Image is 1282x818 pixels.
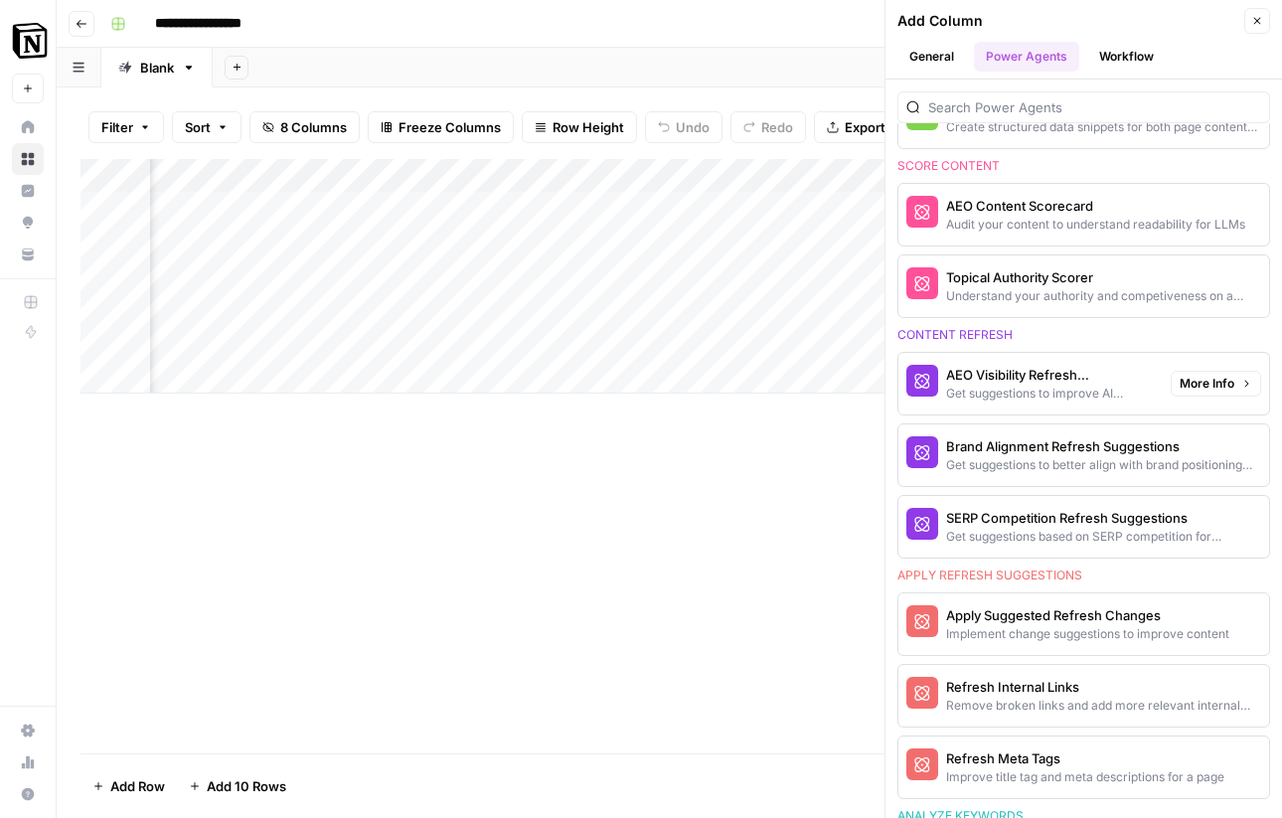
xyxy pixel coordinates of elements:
[522,111,637,143] button: Row Height
[898,496,1269,558] button: SERP Competition Refresh SuggestionsGet suggestions based on SERP competition for keyword
[1180,375,1234,393] span: More Info
[946,677,1261,697] div: Refresh Internal Links
[1087,42,1166,72] button: Workflow
[898,353,1163,414] button: AEO Visibility Refresh SuggestionsGet suggestions to improve AI discovery and citation
[814,111,928,143] button: Export CSV
[368,111,514,143] button: Freeze Columns
[12,207,44,239] a: Opportunities
[12,16,44,66] button: Workspace: Notion
[12,746,44,778] a: Usage
[101,48,213,87] a: Blank
[897,42,966,72] button: General
[928,97,1261,117] input: Search Power Agents
[946,385,1155,403] div: Get suggestions to improve AI discovery and citation
[974,42,1079,72] button: Power Agents
[101,117,133,137] span: Filter
[207,776,286,796] span: Add 10 Rows
[645,111,722,143] button: Undo
[946,287,1261,305] div: Understand your authority and competiveness on a topic
[898,255,1269,317] button: Topical Authority ScorerUnderstand your authority and competiveness on a topic
[897,326,1270,344] div: Content refresh
[946,118,1261,136] div: Create structured data snippets for both page content and images
[12,23,48,59] img: Notion Logo
[761,117,793,137] span: Redo
[249,111,360,143] button: 8 Columns
[177,770,298,802] button: Add 10 Rows
[12,778,44,810] button: Help + Support
[845,117,915,137] span: Export CSV
[12,143,44,175] a: Browse
[898,736,1269,798] button: Refresh Meta TagsImprove title tag and meta descriptions for a page
[946,748,1224,768] div: Refresh Meta Tags
[946,196,1245,216] div: AEO Content Scorecard
[898,424,1269,486] button: Brand Alignment Refresh SuggestionsGet suggestions to better align with brand positioning and tone
[553,117,624,137] span: Row Height
[946,456,1261,474] div: Get suggestions to better align with brand positioning and tone
[676,117,710,137] span: Undo
[946,365,1155,385] div: AEO Visibility Refresh Suggestions
[897,157,1270,175] div: Score content
[946,697,1261,715] div: Remove broken links and add more relevant internal links
[897,567,1270,584] div: Apply refresh suggestions
[140,58,174,78] div: Blank
[172,111,241,143] button: Sort
[946,528,1261,546] div: Get suggestions based on SERP competition for keyword
[12,715,44,746] a: Settings
[280,117,347,137] span: 8 Columns
[88,111,164,143] button: Filter
[898,593,1269,655] button: Apply Suggested Refresh ChangesImplement change suggestions to improve content
[946,216,1245,234] div: Audit your content to understand readability for LLMs
[1171,371,1261,397] button: More Info
[185,117,211,137] span: Sort
[110,776,165,796] span: Add Row
[946,508,1261,528] div: SERP Competition Refresh Suggestions
[80,770,177,802] button: Add Row
[946,436,1261,456] div: Brand Alignment Refresh Suggestions
[898,665,1269,727] button: Refresh Internal LinksRemove broken links and add more relevant internal links
[399,117,501,137] span: Freeze Columns
[946,267,1261,287] div: Topical Authority Scorer
[12,175,44,207] a: Insights
[946,625,1229,643] div: Implement change suggestions to improve content
[946,605,1229,625] div: Apply Suggested Refresh Changes
[898,184,1269,245] button: AEO Content ScorecardAudit your content to understand readability for LLMs
[946,768,1224,786] div: Improve title tag and meta descriptions for a page
[12,111,44,143] a: Home
[730,111,806,143] button: Redo
[12,239,44,270] a: Your Data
